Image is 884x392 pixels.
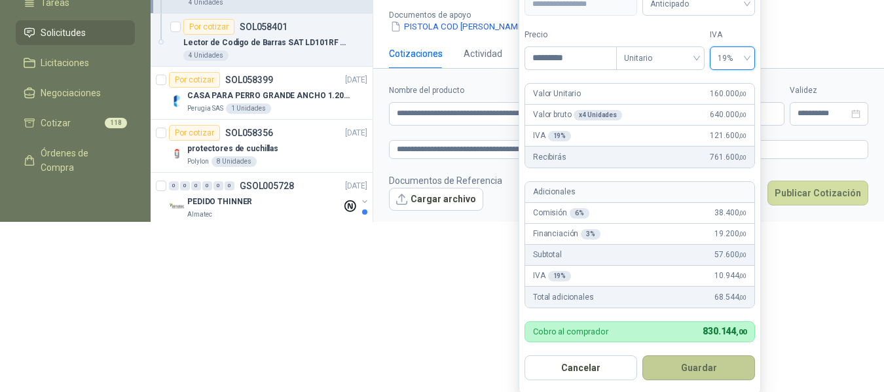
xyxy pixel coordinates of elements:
div: 4 Unidades [183,50,229,61]
span: 57.600 [714,249,746,261]
span: ,00 [739,272,746,279]
label: Validez [790,84,868,97]
button: PISTOLA COD [PERSON_NAME] .jpg [389,20,542,33]
label: Precio [525,29,616,41]
span: ,00 [739,294,746,301]
span: 160.000 [710,88,746,100]
a: Solicitudes [16,20,135,45]
div: x 4 Unidades [574,110,622,120]
label: Nombre del producto [389,84,602,97]
p: Adicionales [533,186,575,198]
div: 0 [180,181,190,190]
span: 761.600 [710,151,746,164]
span: 640.000 [710,109,746,121]
span: 19% [718,48,747,68]
div: 19 % [548,131,572,141]
span: Solicitudes [41,26,86,40]
span: Negociaciones [41,86,101,100]
p: Polylon [187,156,209,167]
p: SOL058356 [225,128,273,137]
a: Por cotizarSOL058399[DATE] Company LogoCASA PARA PERRO GRANDE ANCHO 1.20x1.00 x1.20Perugia SAS1 U... [151,67,373,120]
div: 0 [213,181,223,190]
p: CASA PARA PERRO GRANDE ANCHO 1.20x1.00 x1.20 [187,90,350,102]
span: ,00 [739,132,746,139]
p: protectores de cuchillas [187,143,278,155]
p: Documentos de apoyo [389,10,879,20]
p: Valor Unitario [533,88,581,100]
a: 0 0 0 0 0 0 GSOL005728[DATE] Company LogoPEDIDO THINNERAlmatec [169,178,370,220]
img: Company Logo [169,93,185,109]
p: [DATE] [345,180,367,192]
a: Por cotizarSOL058356[DATE] Company Logoprotectores de cuchillasPolylon8 Unidades [151,120,373,173]
p: Valor bruto [533,109,622,121]
span: 118 [105,118,127,128]
div: 6 % [570,208,589,219]
div: 0 [225,181,234,190]
p: SOL058399 [225,75,273,84]
div: 8 Unidades [212,156,257,167]
span: ,00 [739,90,746,98]
div: 0 [191,181,201,190]
p: Subtotal [533,249,562,261]
p: Cobro al comprador [533,327,608,336]
p: Lector de Codigo de Barras SAT LD101RF Plus [183,37,346,49]
p: IVA [533,270,571,282]
button: Guardar [642,355,755,380]
div: Cotizaciones [389,46,443,61]
span: 68.544 [714,291,746,304]
div: Actividad [464,46,502,61]
span: 38.400 [714,207,746,219]
a: Por cotizarSOL058401Lector de Codigo de Barras SAT LD101RF Plus4 Unidades [151,14,373,67]
p: Almatec [187,209,212,220]
p: [DATE] [345,74,367,86]
p: [DATE] [345,127,367,139]
p: IVA [533,130,571,142]
div: 1 Unidades [226,103,271,114]
div: 3 % [581,229,600,240]
button: Cancelar [525,355,637,380]
span: ,00 [739,209,746,217]
a: Licitaciones [16,50,135,75]
span: ,00 [739,230,746,238]
div: Por cotizar [169,72,220,88]
p: SOL058401 [240,22,287,31]
p: Total adicionales [533,291,594,304]
label: IVA [710,29,755,41]
img: Company Logo [169,146,185,162]
a: Cotizar118 [16,111,135,135]
a: Negociaciones [16,80,135,105]
span: ,00 [739,154,746,161]
p: Perugia SAS [187,103,223,114]
p: Financiación [533,228,600,240]
div: 19 % [548,271,572,281]
div: 0 [169,181,179,190]
p: PEDIDO THINNER [187,196,252,208]
span: 830.144 [703,326,746,336]
span: 10.944 [714,270,746,282]
span: Licitaciones [41,56,89,70]
span: 121.600 [710,130,746,142]
button: Cargar archivo [389,188,483,211]
button: Publicar Cotización [767,181,868,205]
div: Por cotizar [169,125,220,141]
p: Recibirás [533,151,566,164]
a: Remisiones [16,185,135,210]
a: Órdenes de Compra [16,141,135,180]
span: Unitario [624,48,697,68]
p: GSOL005728 [240,181,294,190]
p: Comisión [533,207,589,219]
span: 19.200 [714,228,746,240]
span: ,00 [739,251,746,258]
span: ,00 [736,328,746,336]
img: Company Logo [169,199,185,215]
p: Documentos de Referencia [389,173,502,188]
div: Por cotizar [183,19,234,35]
span: ,00 [739,111,746,118]
span: Órdenes de Compra [41,146,122,175]
span: Cotizar [41,116,71,130]
div: 0 [202,181,212,190]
